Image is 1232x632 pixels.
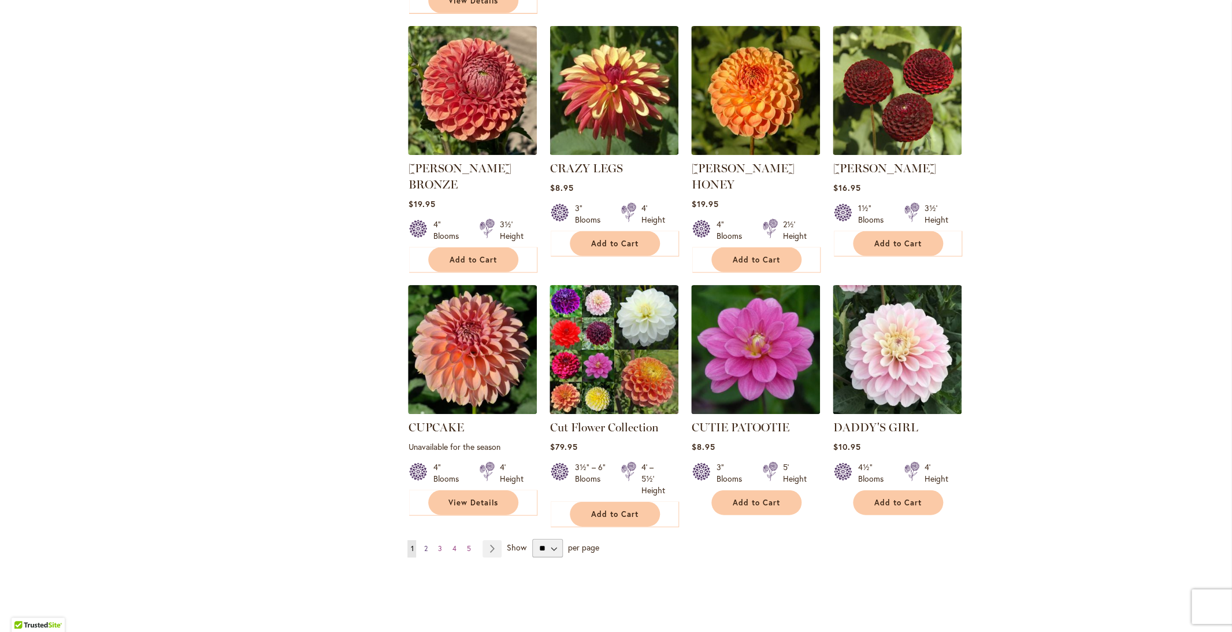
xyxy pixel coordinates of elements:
img: CORNEL BRONZE [408,26,537,155]
span: Add to Cart [450,255,497,265]
span: $10.95 [833,441,860,452]
a: [PERSON_NAME] [833,161,936,175]
span: 5 [466,544,470,553]
span: $8.95 [550,182,573,193]
a: CUTIE PATOOTIE [691,405,820,416]
div: 3" Blooms [716,461,748,485]
a: 5 [463,540,473,557]
button: Add to Cart [711,247,801,272]
a: CRICHTON HONEY [691,146,820,157]
a: DADDY'S GIRL [833,405,962,416]
p: Unavailable for the season [408,441,537,452]
a: CRAZY LEGS [550,146,678,157]
a: CUPCAKE [408,420,463,434]
div: 5' Height [782,461,806,485]
a: 2 [421,540,430,557]
div: 4½" Blooms [858,461,890,485]
div: 4' Height [499,461,523,485]
span: $16.95 [833,182,860,193]
span: Add to Cart [874,239,922,249]
a: 3 [435,540,444,557]
span: 2 [424,544,427,553]
div: 4' Height [641,202,665,226]
div: 4' Height [924,461,948,485]
div: 3½" – 6" Blooms [574,461,607,496]
span: per page [568,542,599,553]
a: [PERSON_NAME] BRONZE [408,161,511,191]
img: DADDY'S GIRL [833,285,962,414]
a: [PERSON_NAME] HONEY [691,161,794,191]
img: CRAZY LEGS [550,26,678,155]
span: $19.95 [408,198,435,209]
button: Add to Cart [711,490,801,515]
div: 4' – 5½' Height [641,461,665,496]
a: Cut Flower Collection [550,420,658,434]
a: CUT FLOWER COLLECTION [550,405,678,416]
span: Add to Cart [591,509,639,519]
img: CROSSFIELD EBONY [833,26,962,155]
a: View Details [428,490,518,515]
a: CRAZY LEGS [550,161,622,175]
span: Add to Cart [733,255,780,265]
div: 3½' Height [924,202,948,226]
div: 4" Blooms [716,219,748,242]
button: Add to Cart [570,502,660,527]
span: 1 [410,544,413,553]
img: CRICHTON HONEY [691,26,820,155]
a: CUPCAKE [408,405,537,416]
a: CROSSFIELD EBONY [833,146,962,157]
span: $8.95 [691,441,715,452]
div: 3½' Height [499,219,523,242]
div: 1½" Blooms [858,202,890,226]
a: DADDY'S GIRL [833,420,918,434]
div: 2½' Height [782,219,806,242]
div: 3" Blooms [574,202,607,226]
button: Add to Cart [570,231,660,256]
a: 4 [449,540,459,557]
span: Add to Cart [733,498,780,508]
button: Add to Cart [853,231,943,256]
a: CUTIE PATOOTIE [691,420,789,434]
div: 4" Blooms [433,461,465,485]
span: $79.95 [550,441,577,452]
button: Add to Cart [853,490,943,515]
img: CUPCAKE [408,285,537,414]
span: 3 [437,544,441,553]
a: CORNEL BRONZE [408,146,537,157]
div: 4" Blooms [433,219,465,242]
span: Add to Cart [874,498,922,508]
iframe: Launch Accessibility Center [9,591,41,623]
img: CUTIE PATOOTIE [691,285,820,414]
span: $19.95 [691,198,718,209]
span: View Details [448,498,498,508]
span: Show [506,542,526,553]
button: Add to Cart [428,247,518,272]
span: Add to Cart [591,239,639,249]
span: 4 [452,544,456,553]
img: CUT FLOWER COLLECTION [550,285,678,414]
